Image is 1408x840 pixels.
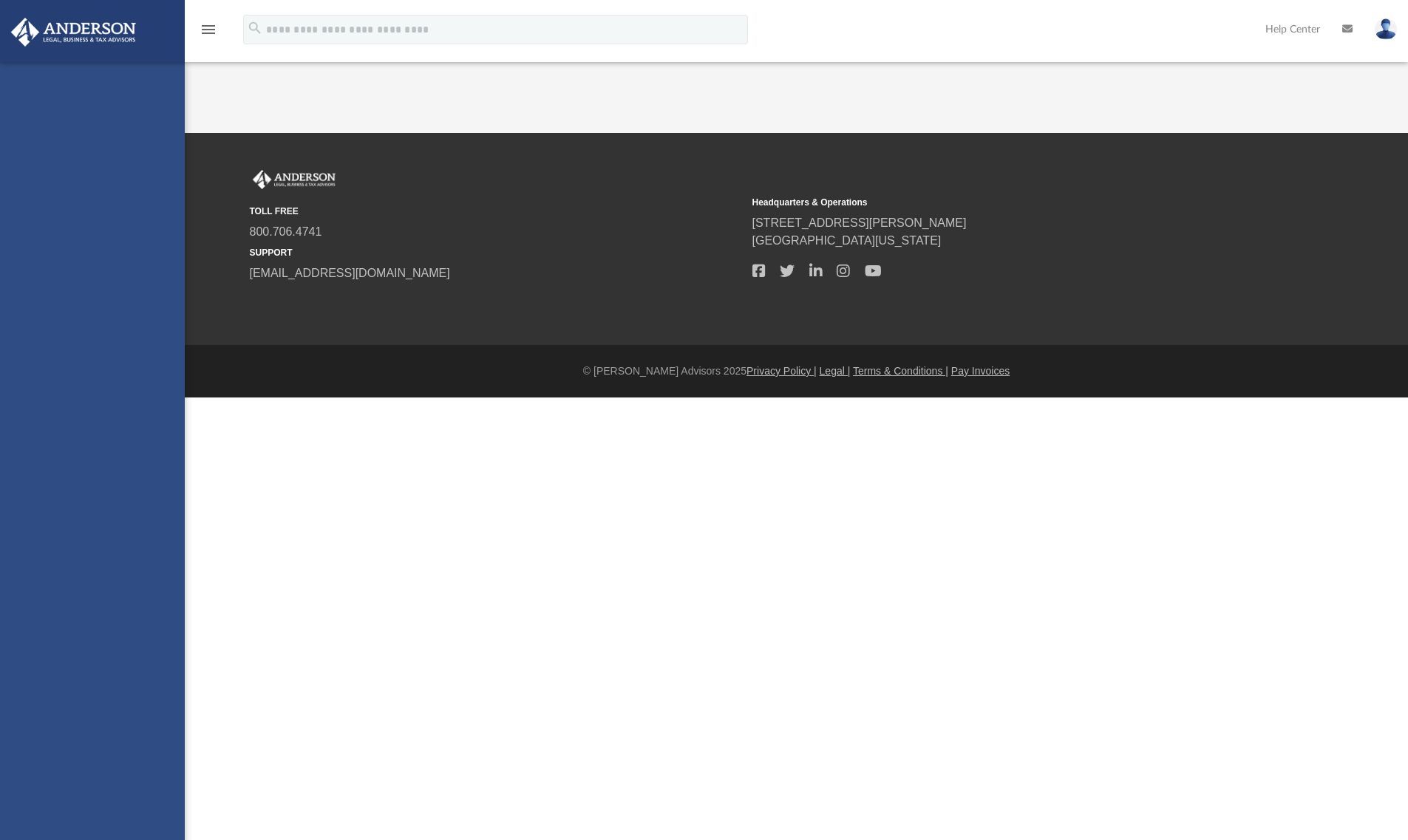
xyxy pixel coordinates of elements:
[746,365,817,377] a: Privacy Policy |
[200,21,217,38] i: menu
[250,246,742,259] small: SUPPORT
[820,365,851,377] a: Legal |
[250,170,339,189] img: Anderson Advisors Platinum Portal
[7,18,140,47] img: Anderson Advisors Platinum Portal
[752,234,942,247] a: [GEOGRAPHIC_DATA][US_STATE]
[1375,18,1397,40] img: User Pic
[853,365,948,377] a: Terms & Conditions |
[247,20,263,36] i: search
[752,196,1245,209] small: Headquarters & Operations
[951,365,1010,377] a: Pay Invoices
[185,363,1408,379] div: © [PERSON_NAME] Advisors 2025
[200,28,217,38] a: menu
[250,205,742,218] small: TOLL FREE
[250,225,322,238] a: 800.706.4741
[250,267,450,279] a: [EMAIL_ADDRESS][DOMAIN_NAME]
[752,216,967,229] a: [STREET_ADDRESS][PERSON_NAME]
